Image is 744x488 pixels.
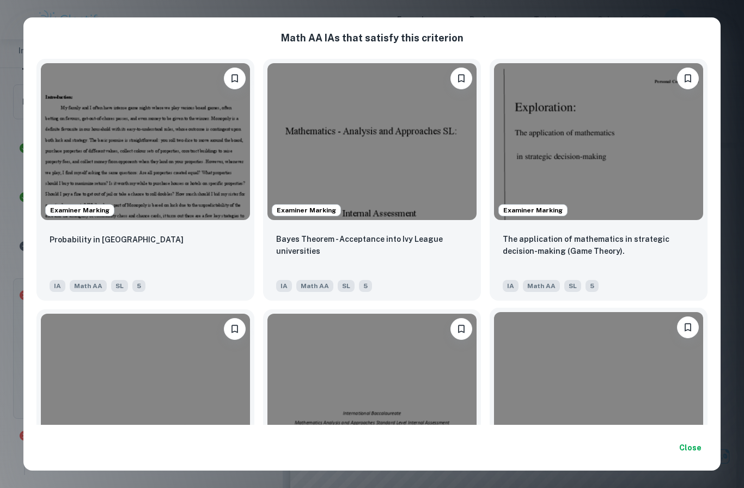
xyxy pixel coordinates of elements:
[564,280,581,292] span: SL
[276,233,468,257] p: Bayes Theorem - Acceptance into Ivy League universities
[450,68,472,89] button: Bookmark
[272,205,340,215] span: Examiner Marking
[36,59,254,301] a: Examiner MarkingBookmarkProbability in MonopolyIAMath AASL5
[499,205,567,215] span: Examiner Marking
[267,314,477,471] img: Math AA IA example thumbnail: In how many ways can twenty students be
[224,68,246,89] button: Bookmark
[23,17,721,46] h2: Math AA IA s that satisfy this criterion
[359,280,372,292] span: 5
[677,316,699,338] button: Bookmark
[50,234,184,246] p: Probability in Monopoly
[70,280,107,292] span: Math AA
[296,280,333,292] span: Math AA
[263,59,481,301] a: Examiner MarkingBookmarkBayes Theorem - Acceptance into Ivy League universitiesIAMath AASL5
[494,63,703,220] img: Math AA IA example thumbnail: The application of mathematics in strate
[503,233,694,257] p: The application of mathematics in strategic decision-making (Game Theory).
[523,280,560,292] span: Math AA
[586,280,599,292] span: 5
[673,438,708,457] button: Close
[132,280,145,292] span: 5
[41,63,250,220] img: Math AA IA example thumbnail: Probability in Monopoly
[50,280,65,292] span: IA
[490,59,708,301] a: Examiner MarkingBookmarkThe application of mathematics in strategic decision-making (Game Theory)...
[276,280,292,292] span: IA
[503,280,519,292] span: IA
[494,312,703,469] img: Math AA IA example thumbnail: Predicting the performance of an English
[338,280,355,292] span: SL
[46,205,114,215] span: Examiner Marking
[267,63,477,220] img: Math AA IA example thumbnail: Bayes Theorem - Acceptance into Ivy Leag
[111,280,128,292] span: SL
[224,318,246,340] button: Bookmark
[677,68,699,89] button: Bookmark
[450,318,472,340] button: Bookmark
[41,314,250,471] img: Math AA IA example thumbnail: A Statistical Analysis on the Rating (EL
